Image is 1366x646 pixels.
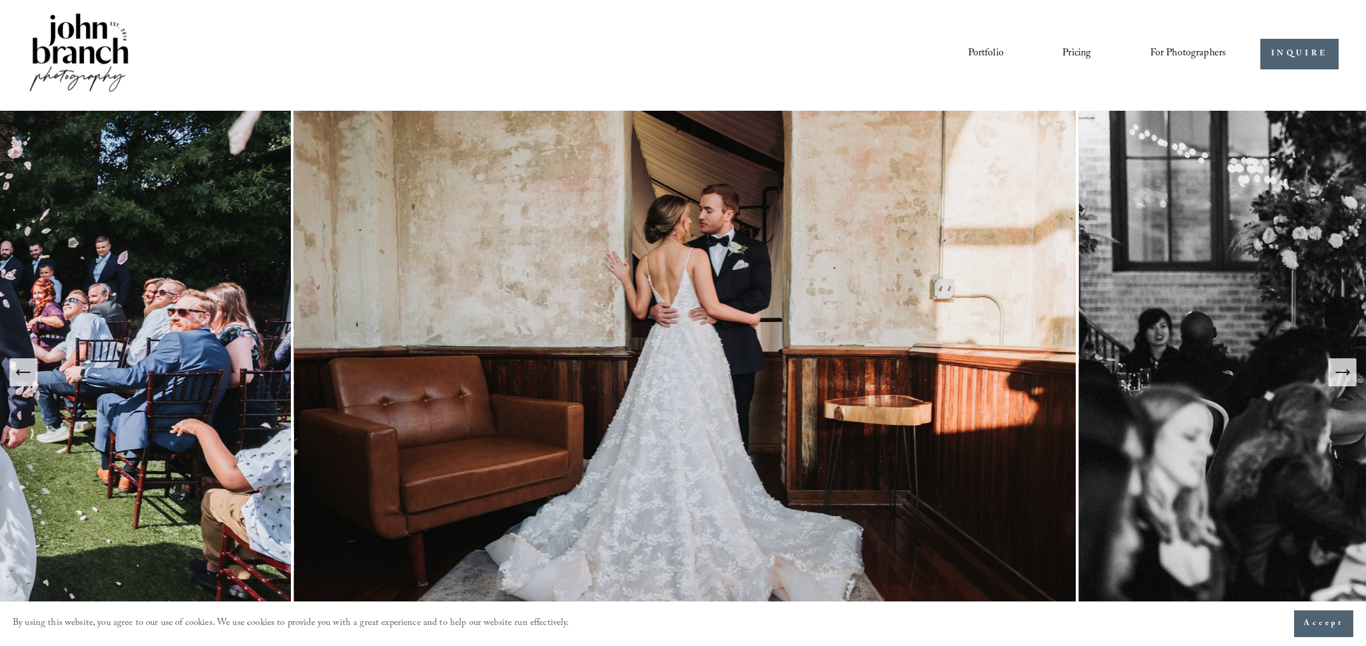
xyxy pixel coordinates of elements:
img: John Branch IV Photography [27,11,130,97]
button: Next Slide [1328,358,1356,386]
span: For Photographers [1150,44,1227,64]
a: folder dropdown [1150,43,1227,65]
img: Raleigh Wedding Photographer [294,111,1079,634]
span: Accept [1304,617,1344,630]
button: Previous Slide [10,358,38,386]
a: Pricing [1062,43,1091,65]
a: Portfolio [968,43,1004,65]
button: Accept [1294,610,1353,637]
p: By using this website, you agree to our use of cookies. We use cookies to provide you with a grea... [13,615,570,633]
a: INQUIRE [1260,39,1339,70]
